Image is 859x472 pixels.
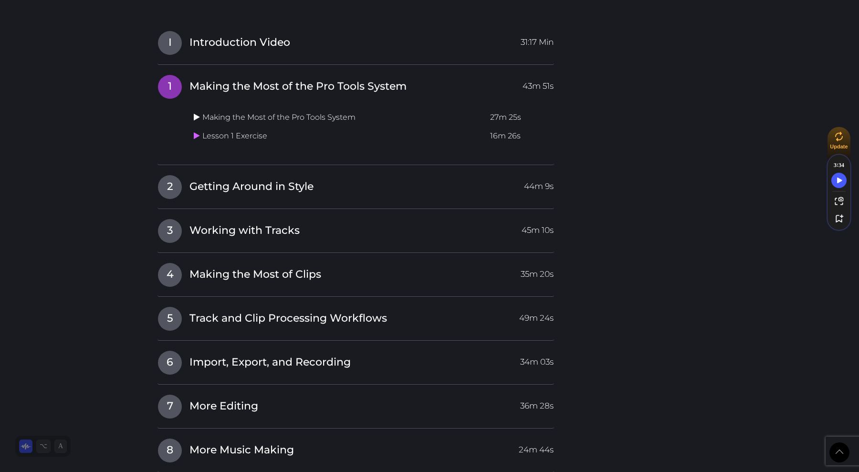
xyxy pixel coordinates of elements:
span: Working with Tracks [189,223,300,238]
td: 16m 26s [486,127,554,146]
span: 2 [158,175,182,199]
a: IIntroduction Video31:17 Min [157,31,554,51]
span: Making the Most of Clips [189,267,321,282]
span: 49m 24s [519,307,554,324]
span: 45m 10s [522,219,554,236]
span: Making the Most of the Pro Tools System [189,79,407,94]
span: Getting Around in Style [189,179,314,194]
span: 4 [158,263,182,287]
span: 6 [158,351,182,375]
a: 1Making the Most of the Pro Tools System43m 51s [157,74,554,94]
a: 8More Music Making24m 44s [157,438,554,458]
a: 2Getting Around in Style44m 9s [157,175,554,195]
a: 4Making the Most of Clips35m 20s [157,262,554,283]
span: 8 [158,439,182,462]
span: Import, Export, and Recording [189,355,351,370]
span: 7 [158,395,182,419]
span: 44m 9s [524,175,554,192]
a: Back to Top [829,442,849,462]
span: 34m 03s [520,351,554,368]
span: Track and Clip Processing Workflows [189,311,387,326]
a: 5Track and Clip Processing Workflows49m 24s [157,306,554,326]
a: 6Import, Export, and Recording34m 03s [157,350,554,370]
span: 3 [158,219,182,243]
span: 1 [158,75,182,99]
span: 36m 28s [520,395,554,412]
span: More Editing [189,399,258,414]
span: 5 [158,307,182,331]
span: 43m 51s [523,75,554,92]
a: 7More Editing36m 28s [157,394,554,414]
td: Making the Most of the Pro Tools System [190,108,486,127]
span: 35m 20s [521,263,554,280]
span: 31:17 Min [521,31,554,48]
td: 27m 25s [486,108,554,127]
span: I [158,31,182,55]
td: Lesson 1 Exercise [190,127,486,146]
a: 3Working with Tracks45m 10s [157,219,554,239]
span: Introduction Video [189,35,290,50]
span: More Music Making [189,443,294,458]
span: 24m 44s [519,439,554,456]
